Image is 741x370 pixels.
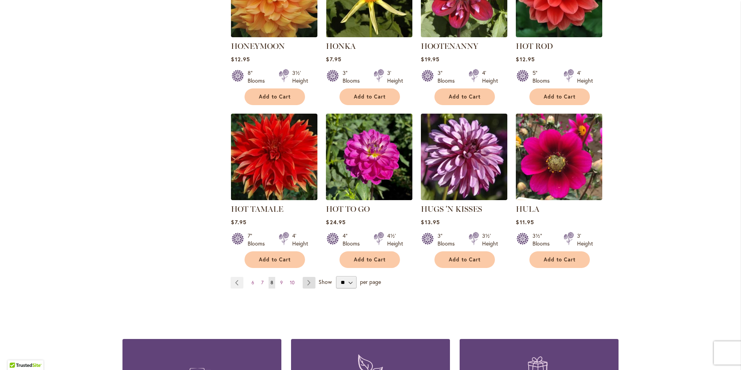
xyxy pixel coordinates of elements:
a: HOT ROD [516,31,602,39]
button: Add to Cart [339,88,400,105]
span: $12.95 [231,55,250,63]
a: HULA [516,194,602,202]
div: 4' Height [577,69,593,85]
span: Add to Cart [544,93,576,100]
a: 7 [259,277,265,289]
img: HOT TO GO [326,114,412,200]
div: 3' Height [387,69,403,85]
div: 3" Blooms [438,69,459,85]
button: Add to Cart [529,88,590,105]
div: 4½' Height [387,232,403,247]
img: Hot Tamale [231,114,317,200]
a: 10 [288,277,296,289]
div: 3½" Blooms [532,232,554,247]
a: HULA [516,204,539,214]
a: 6 [250,277,256,289]
div: 3½' Height [482,232,498,247]
span: 7 [261,280,264,285]
div: 5" Blooms [532,69,554,85]
a: HONKA [326,41,356,51]
a: HOT TAMALE [231,204,283,214]
a: HOT TO GO [326,194,412,202]
img: HULA [516,114,602,200]
a: HONEYMOON [231,41,285,51]
a: HOOTENANNY [421,31,507,39]
div: 8" Blooms [248,69,269,85]
div: 3½' Height [292,69,308,85]
span: $11.95 [516,218,534,226]
a: Honeymoon [231,31,317,39]
span: 10 [290,280,295,285]
span: $13.95 [421,218,439,226]
a: HUGS 'N KISSES [421,204,482,214]
span: per page [360,278,381,285]
button: Add to Cart [434,88,495,105]
button: Add to Cart [529,251,590,268]
span: Add to Cart [449,256,481,263]
a: HONKA [326,31,412,39]
span: Add to Cart [449,93,481,100]
span: Add to Cart [259,256,291,263]
div: 7" Blooms [248,232,269,247]
button: Add to Cart [339,251,400,268]
span: $7.95 [326,55,341,63]
a: 9 [278,277,285,289]
span: Add to Cart [354,93,386,100]
div: 3" Blooms [343,69,364,85]
span: Show [319,278,332,285]
div: 4' Height [482,69,498,85]
span: 8 [271,280,273,285]
a: HOT ROD [516,41,553,51]
a: HOT TO GO [326,204,370,214]
iframe: Launch Accessibility Center [6,342,28,364]
button: Add to Cart [434,251,495,268]
span: $12.95 [516,55,534,63]
div: 4' Height [292,232,308,247]
div: 3' Height [577,232,593,247]
button: Add to Cart [245,251,305,268]
span: Add to Cart [354,256,386,263]
a: Hot Tamale [231,194,317,202]
a: HOOTENANNY [421,41,478,51]
span: Add to Cart [544,256,576,263]
div: 4" Blooms [343,232,364,247]
button: Add to Cart [245,88,305,105]
a: HUGS 'N KISSES [421,194,507,202]
div: 3" Blooms [438,232,459,247]
span: 9 [280,280,283,285]
span: $24.95 [326,218,345,226]
span: Add to Cart [259,93,291,100]
span: 6 [252,280,254,285]
span: $19.95 [421,55,439,63]
span: $7.95 [231,218,246,226]
img: HUGS 'N KISSES [421,114,507,200]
